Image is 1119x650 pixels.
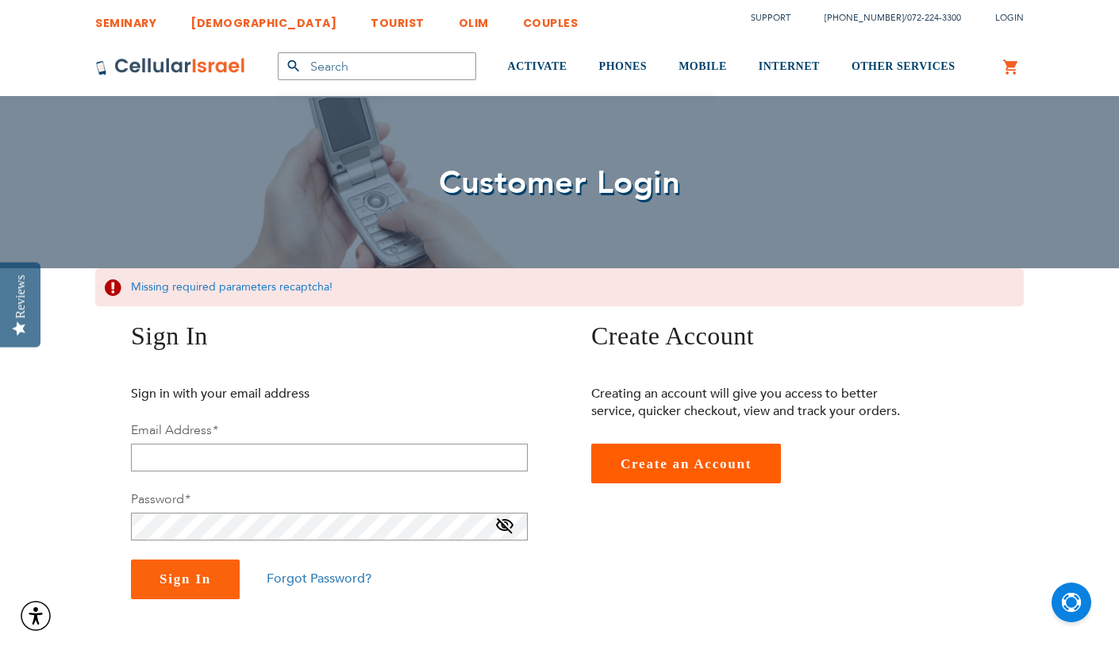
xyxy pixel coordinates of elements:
a: Forgot Password? [267,570,371,587]
span: MOBILE [679,60,727,72]
span: PHONES [599,60,648,72]
span: ACTIVATE [508,60,567,72]
a: 072-224-3300 [907,12,961,24]
a: [DEMOGRAPHIC_DATA] [190,4,336,33]
a: TOURIST [371,4,425,33]
label: Password [131,490,190,508]
a: Create an Account [591,444,781,483]
a: [PHONE_NUMBER] [825,12,904,24]
a: PHONES [599,37,648,97]
a: INTERNET [759,37,820,97]
a: OTHER SERVICES [852,37,956,97]
input: Search [278,52,476,80]
a: COUPLES [523,4,579,33]
p: Creating an account will give you access to better service, quicker checkout, view and track your... [591,385,913,420]
a: OLIM [459,4,489,33]
p: Sign in with your email address [131,385,452,402]
span: Login [995,12,1024,24]
span: Create an Account [621,456,752,471]
span: INTERNET [759,60,820,72]
span: Sign In [160,571,211,587]
a: MOBILE [679,37,727,97]
li: / [809,6,961,29]
span: Create Account [591,321,754,350]
a: ACTIVATE [508,37,567,97]
div: Missing required parameters recaptcha! [95,268,1024,307]
input: Email [131,444,528,471]
button: Sign In [131,560,240,599]
img: Cellular Israel Logo [95,57,246,76]
label: Email Address [131,421,217,439]
span: Sign In [131,321,208,350]
div: Reviews [13,275,28,318]
span: OTHER SERVICES [852,60,956,72]
a: Support [751,12,790,24]
a: SEMINARY [95,4,156,33]
span: Customer Login [439,161,680,205]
